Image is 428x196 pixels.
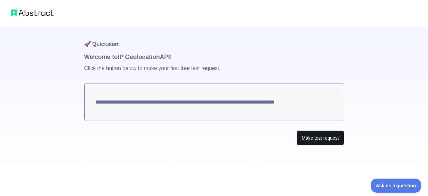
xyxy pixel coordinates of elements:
button: Make test request [297,130,344,145]
iframe: Toggle Customer Support [371,179,421,193]
h1: Welcome to IP Geolocation API! [84,52,344,62]
p: Click the button below to make your first free test request. [84,62,344,83]
h1: 🚀 Quickstart [84,27,344,52]
img: Abstract logo [11,8,53,17]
